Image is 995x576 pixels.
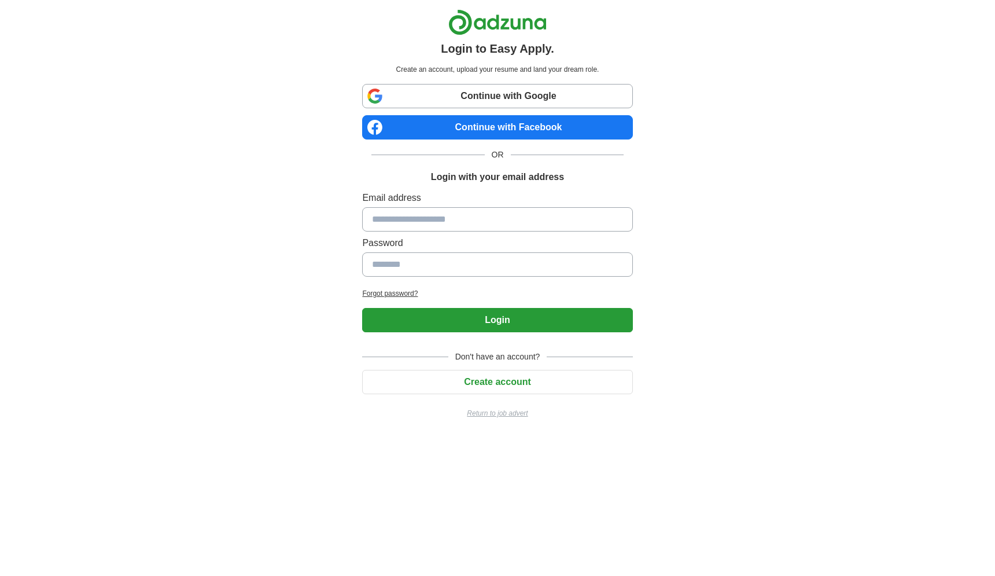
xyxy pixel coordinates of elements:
span: OR [485,149,511,161]
span: Don't have an account? [448,351,547,363]
a: Continue with Google [362,84,632,108]
button: Login [362,308,632,332]
a: Create account [362,377,632,387]
label: Email address [362,191,632,205]
a: Forgot password? [362,288,632,299]
p: Create an account, upload your resume and land your dream role. [364,64,630,75]
button: Create account [362,370,632,394]
a: Continue with Facebook [362,115,632,140]
label: Password [362,236,632,250]
h1: Login to Easy Apply. [441,40,554,57]
img: Adzuna logo [448,9,547,35]
h1: Login with your email address [431,170,564,184]
a: Return to job advert [362,408,632,419]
